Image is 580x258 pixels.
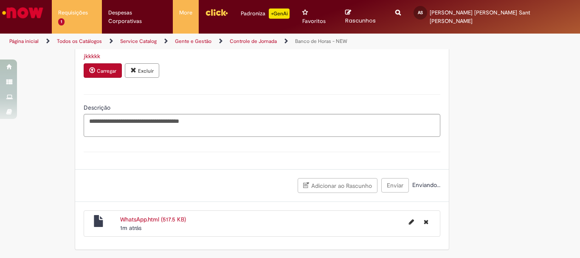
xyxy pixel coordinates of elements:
a: Service Catalog [120,38,157,45]
p: +GenAi [269,9,290,19]
img: click_logo_yellow_360x200.png [205,6,228,19]
span: [PERSON_NAME] [PERSON_NAME] Sant [PERSON_NAME] [430,9,530,25]
img: ServiceNow [1,4,45,21]
ul: Trilhas de página [6,34,380,49]
time: 29/09/2025 17:26:47 [120,224,141,232]
span: Enviando... [411,181,440,189]
span: 1 [58,18,65,26]
small: Carregar [97,68,116,74]
span: Descrição [84,104,112,111]
div: Padroniza [241,9,290,19]
span: Despesas Corporativas [108,9,167,26]
span: Favoritos [302,17,326,26]
button: Excluir WhatsApp.html [419,215,434,229]
span: AS [418,10,423,15]
span: More [179,9,192,17]
button: Excluir anexo jkkkkk [125,63,159,78]
span: Requisições [58,9,88,17]
a: Rascunhos [345,9,383,25]
a: Download de jkkkkk [84,52,100,60]
button: Carregar anexo de Anexo Termo de Ajuste Assinado Required [84,63,122,78]
a: Gente e Gestão [175,38,211,45]
span: Rascunhos [345,17,376,25]
a: Banco de Horas - NEW [295,38,347,45]
textarea: Descrição [84,114,440,137]
button: Editar nome de arquivo WhatsApp.html [404,215,419,229]
span: 1m atrás [120,224,141,232]
a: WhatsApp.html (517.5 KB) [120,215,186,223]
a: Todos os Catálogos [57,38,102,45]
a: Página inicial [9,38,39,45]
small: Excluir [138,68,154,74]
a: Controle de Jornada [230,38,277,45]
